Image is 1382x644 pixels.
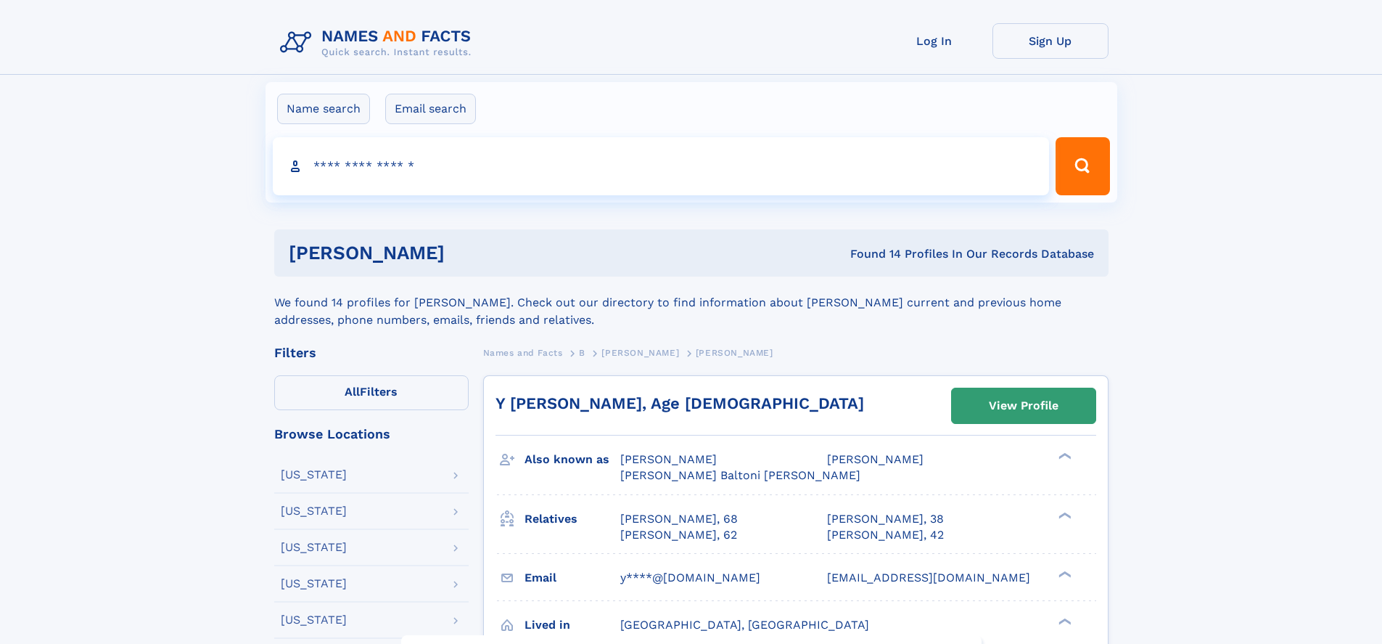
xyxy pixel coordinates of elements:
[525,566,620,590] h3: Email
[273,137,1050,195] input: search input
[281,578,347,590] div: [US_STATE]
[274,375,469,410] label: Filters
[525,507,620,531] h3: Relatives
[525,447,620,472] h3: Also known as
[876,23,992,59] a: Log In
[277,94,370,124] label: Name search
[827,452,924,466] span: [PERSON_NAME]
[992,23,1109,59] a: Sign Up
[1055,616,1072,626] div: ❯
[281,542,347,553] div: [US_STATE]
[952,388,1095,423] a: View Profile
[281,614,347,626] div: [US_STATE]
[620,511,738,527] a: [PERSON_NAME], 68
[274,428,469,441] div: Browse Locations
[827,571,1030,584] span: [EMAIL_ADDRESS][DOMAIN_NAME]
[989,389,1058,423] div: View Profile
[620,452,717,466] span: [PERSON_NAME]
[827,527,944,543] a: [PERSON_NAME], 42
[274,346,469,359] div: Filters
[483,343,563,362] a: Names and Facts
[1055,452,1072,461] div: ❯
[579,348,585,358] span: B
[620,468,860,482] span: [PERSON_NAME] Baltoni [PERSON_NAME]
[1056,137,1109,195] button: Search Button
[827,511,944,527] a: [PERSON_NAME], 38
[1055,510,1072,520] div: ❯
[620,527,737,543] a: [PERSON_NAME], 62
[647,246,1094,262] div: Found 14 Profiles In Our Records Database
[289,244,648,262] h1: [PERSON_NAME]
[274,23,483,62] img: Logo Names and Facts
[345,385,360,399] span: All
[601,343,679,362] a: [PERSON_NAME]
[495,394,864,412] a: Y [PERSON_NAME], Age [DEMOGRAPHIC_DATA]
[1055,569,1072,579] div: ❯
[274,277,1109,329] div: We found 14 profiles for [PERSON_NAME]. Check out our directory to find information about [PERSON...
[281,505,347,517] div: [US_STATE]
[579,343,585,362] a: B
[281,469,347,481] div: [US_STATE]
[620,618,869,632] span: [GEOGRAPHIC_DATA], [GEOGRAPHIC_DATA]
[385,94,476,124] label: Email search
[696,348,773,358] span: [PERSON_NAME]
[601,348,679,358] span: [PERSON_NAME]
[525,613,620,637] h3: Lived in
